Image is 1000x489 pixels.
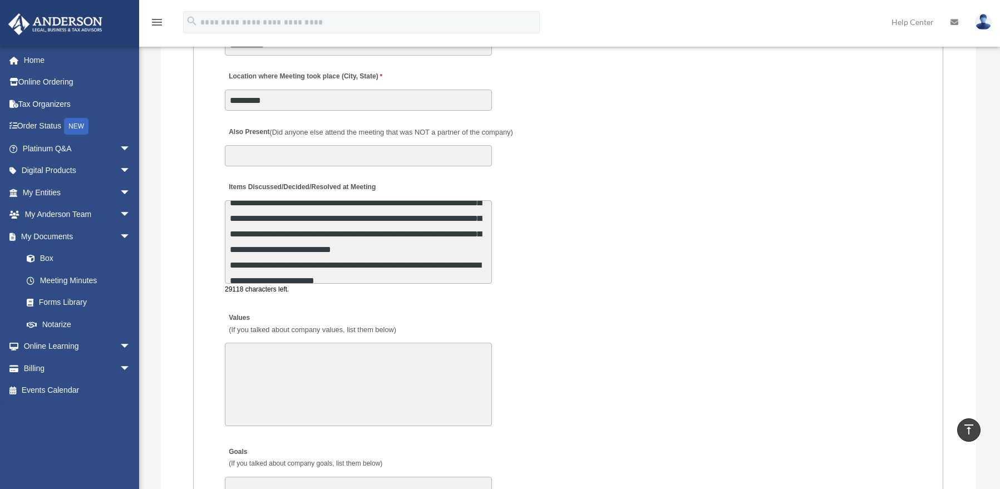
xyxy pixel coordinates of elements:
img: User Pic [975,14,992,30]
span: (Did anyone else attend the meeting that was NOT a partner of the company) [270,128,513,136]
span: arrow_drop_down [120,160,142,182]
span: arrow_drop_down [120,137,142,160]
span: arrow_drop_down [120,181,142,204]
a: Notarize [16,313,147,335]
label: Goals [225,445,385,472]
a: Online Ordering [8,71,147,93]
a: Billingarrow_drop_down [8,357,147,379]
span: arrow_drop_down [120,204,142,226]
div: NEW [64,118,88,135]
a: Home [8,49,147,71]
img: Anderson Advisors Platinum Portal [5,13,106,35]
a: Events Calendar [8,379,147,402]
label: Values [225,310,399,337]
i: vertical_align_top [962,423,976,436]
a: Forms Library [16,292,147,314]
a: vertical_align_top [957,418,981,442]
a: Box [16,248,147,270]
a: Order StatusNEW [8,115,147,138]
div: 29118 characters left. [225,284,492,295]
a: My Entitiesarrow_drop_down [8,181,147,204]
a: Meeting Minutes [16,269,142,292]
a: Online Learningarrow_drop_down [8,335,147,358]
a: menu [150,19,164,29]
a: My Anderson Teamarrow_drop_down [8,204,147,226]
label: Also Present [225,125,516,140]
a: My Documentsarrow_drop_down [8,225,147,248]
span: arrow_drop_down [120,335,142,358]
i: menu [150,16,164,29]
a: Tax Organizers [8,93,147,115]
span: arrow_drop_down [120,225,142,248]
a: Digital Productsarrow_drop_down [8,160,147,182]
label: Location where Meeting took place (City, State) [225,70,385,85]
span: (If you talked about company goals, list them below) [229,460,382,467]
span: (If you talked about company values, list them below) [229,325,396,334]
span: arrow_drop_down [120,357,142,380]
i: search [186,15,198,27]
label: Items Discussed/Decided/Resolved at Meeting [225,180,378,195]
a: Platinum Q&Aarrow_drop_down [8,137,147,160]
